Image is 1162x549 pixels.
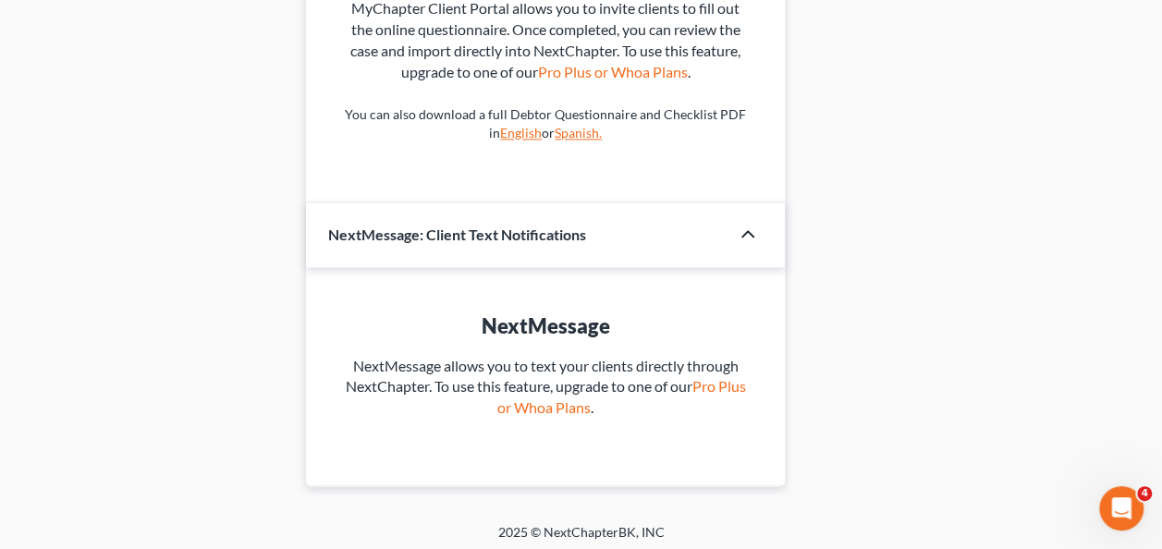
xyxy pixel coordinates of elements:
[500,125,542,140] a: English
[555,125,602,140] a: Spanish.
[538,63,688,80] a: Pro Plus or Whoa Plans
[343,105,748,142] p: You can also download a full Debtor Questionnaire and Checklist PDF in or
[343,356,748,420] p: NextMessage allows you to text your clients directly through NextChapter. To use this feature, up...
[1099,486,1144,531] iframe: Intercom live chat
[343,311,748,340] div: NextMessage
[1137,486,1152,501] span: 4
[328,226,586,243] span: NextMessage: Client Text Notifications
